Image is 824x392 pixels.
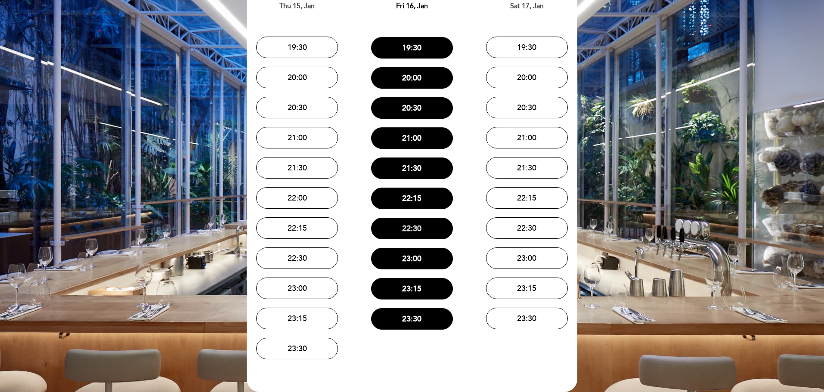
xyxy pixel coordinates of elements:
button: 20:00 [486,67,568,88]
button: 23:30 [486,308,568,329]
button: 21:00 [256,127,338,148]
button: 23:00 [371,248,453,269]
button: 23:15 [371,278,453,299]
button: 20:30 [256,97,338,118]
div: Fri 16, Jan [361,1,463,11]
button: 19:30 [371,37,453,59]
button: 22:30 [256,247,338,269]
button: 22:30 [486,217,568,239]
button: 19:30 [486,37,568,58]
button: 22:00 [256,187,338,209]
button: 22:30 [371,218,453,239]
button: 22:15 [486,187,568,209]
button: 21:30 [371,157,453,179]
button: 21:00 [371,127,453,149]
button: 23:15 [486,278,568,299]
button: 22:15 [256,217,338,239]
button: 20:00 [256,67,338,88]
button: 22:15 [371,188,453,209]
button: 23:30 [256,338,338,359]
button: 20:30 [371,97,453,119]
button: 20:00 [371,67,453,89]
button: 23:00 [486,247,568,269]
button: 20:30 [486,97,568,118]
button: 21:30 [486,157,568,179]
button: 23:30 [371,308,453,330]
button: 19:30 [256,37,338,58]
button: 21:30 [256,157,338,179]
button: 23:00 [256,278,338,299]
div: Sat 17, Jan [476,1,578,11]
button: 23:15 [256,308,338,329]
div: Thu 15, Jan [246,1,348,11]
button: 21:00 [486,127,568,148]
